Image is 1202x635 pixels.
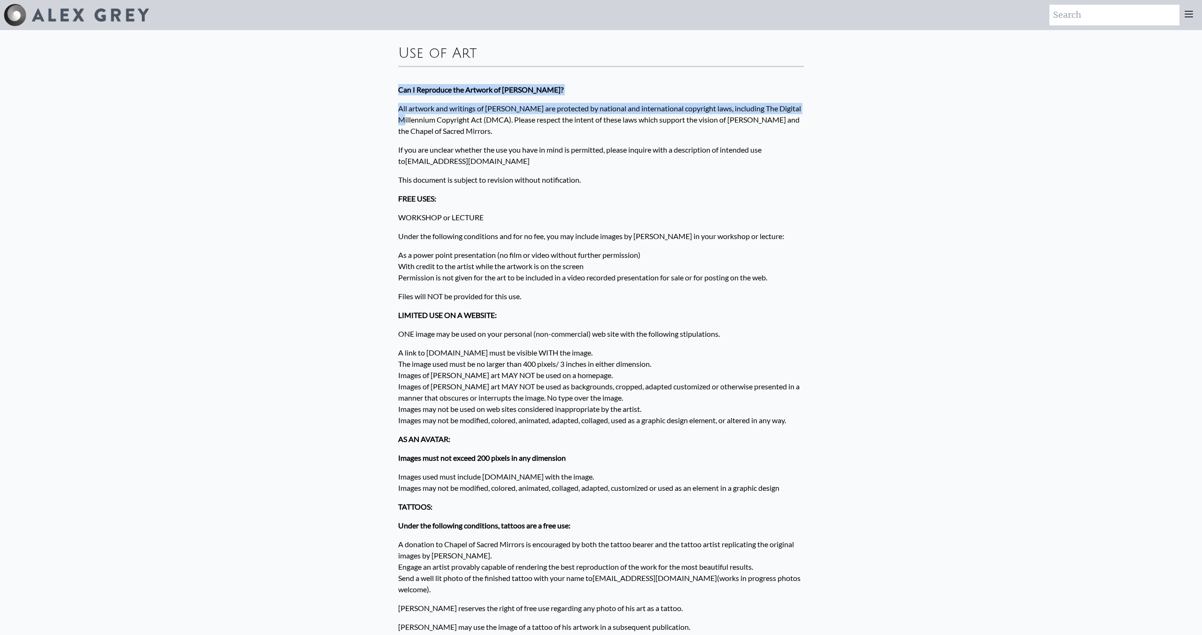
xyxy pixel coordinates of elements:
[398,521,570,530] strong: Under the following conditions, tattoos are a free use:
[398,599,804,618] p: [PERSON_NAME] reserves the right of free use regarding any photo of his art as a tattoo.
[398,453,566,462] strong: Images must not exceed 200 pixels in any dimension
[398,208,804,227] p: WORKSHOP or LECTURE
[398,140,804,170] p: If you are unclear whether the use you have in mind is permitted, please inquire with a descripti...
[398,467,804,497] p: Images used must include [DOMAIN_NAME] with the image. Images may not be modified, colored, anima...
[398,287,804,306] p: Files will NOT be provided for this use.
[398,246,804,287] p: As a power point presentation (no film or video without further permission) With credit to the ar...
[1049,5,1179,25] input: Search
[398,434,450,443] strong: AS AN AVATAR:
[398,343,804,430] p: A link to [DOMAIN_NAME] must be visible WITH the image. The image used must be no larger than 400...
[398,310,497,319] strong: LIMITED USE ON A WEBSITE:
[398,535,804,599] p: A donation to Chapel of Sacred Mirrors is encouraged by both the tattoo bearer and the tattoo art...
[398,170,804,189] p: This document is subject to revision without notification.
[398,85,563,94] strong: Can I Reproduce the Artwork of [PERSON_NAME]?
[398,194,436,203] strong: FREE USES:
[398,325,804,343] p: ONE image may be used on your personal (non-commercial) web site with the following stipulations.
[398,38,804,66] div: Use of Art
[398,227,804,246] p: Under the following conditions and for no fee, you may include images by [PERSON_NAME] in your wo...
[398,502,432,511] strong: TATTOOS:
[398,99,804,140] p: All artwork and writings of [PERSON_NAME] are protected by national and international copyright l...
